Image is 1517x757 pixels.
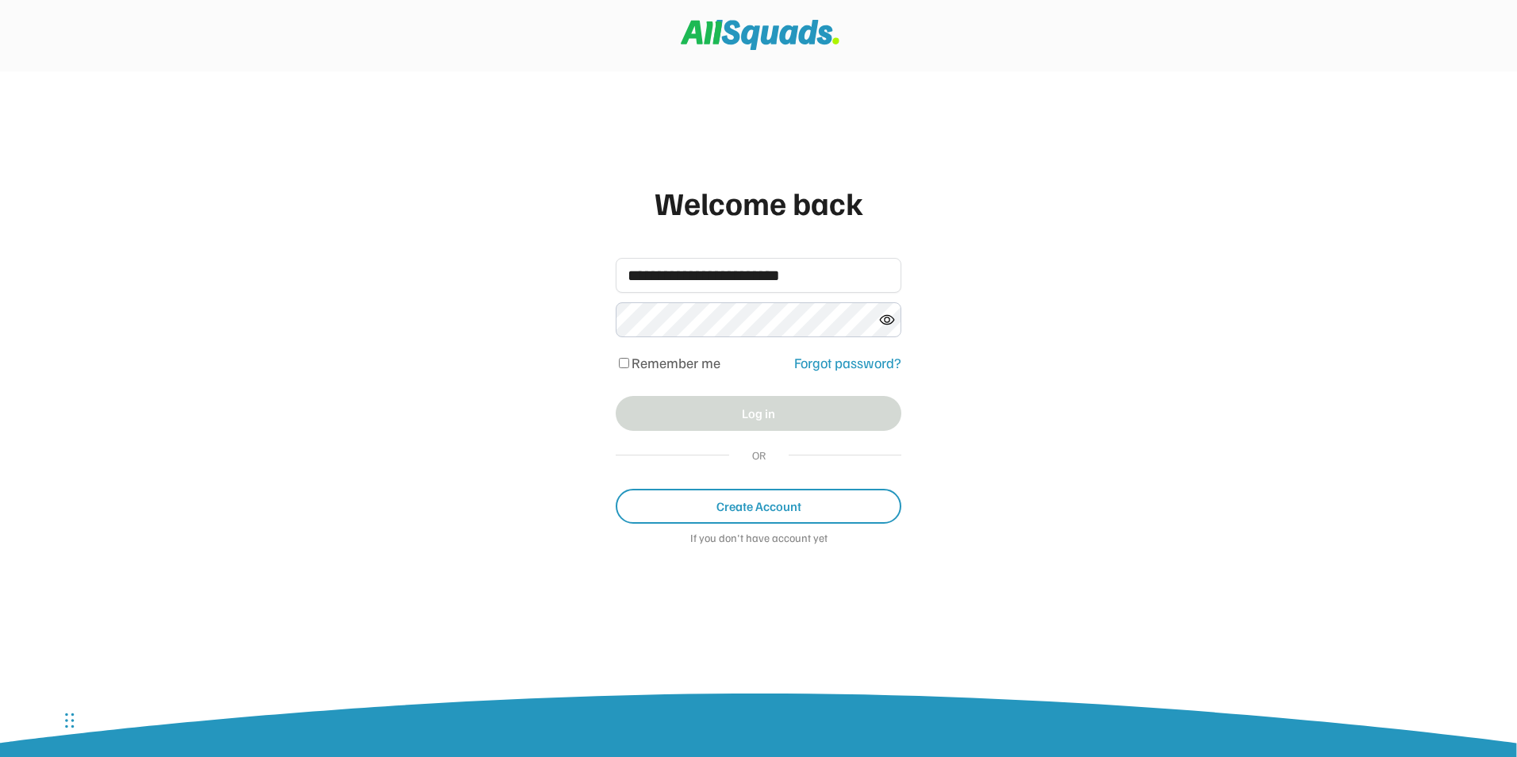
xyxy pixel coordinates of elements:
[616,489,901,524] button: Create Account
[616,179,901,226] div: Welcome back
[616,532,901,548] div: If you don't have account yet
[745,447,773,463] div: OR
[616,396,901,431] button: Log in
[632,354,720,371] label: Remember me
[794,352,901,374] div: Forgot password?
[681,20,839,50] img: Squad%20Logo.svg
